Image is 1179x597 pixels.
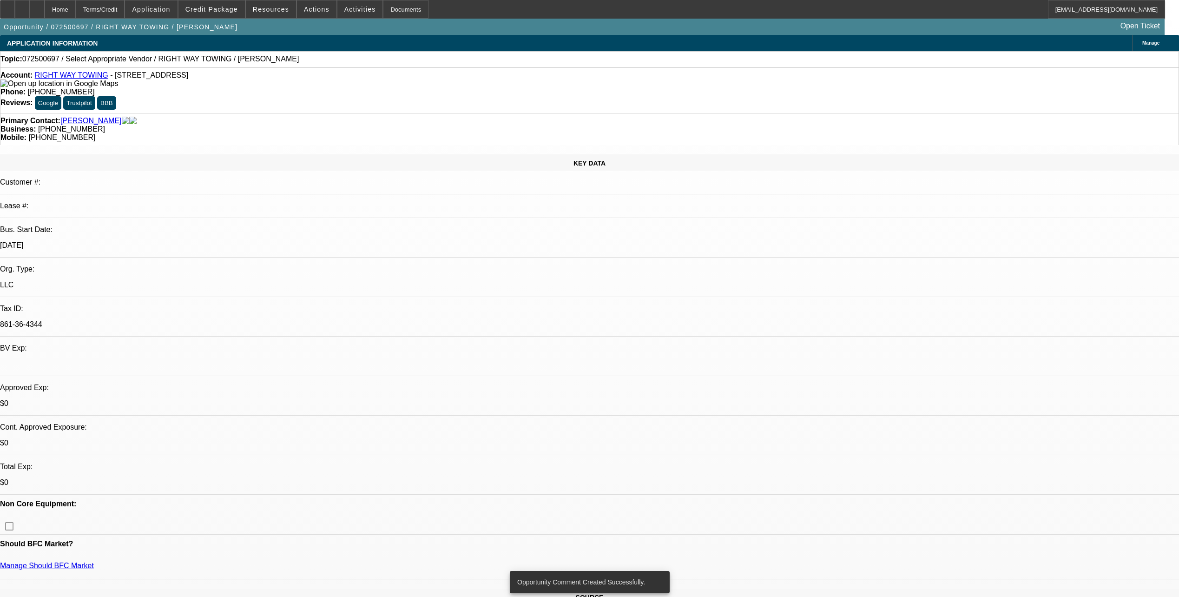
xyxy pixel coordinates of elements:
span: [PHONE_NUMBER] [38,125,105,133]
button: BBB [97,96,116,110]
a: View Google Maps [0,80,118,87]
span: KEY DATA [573,159,606,167]
span: APPLICATION INFORMATION [7,40,98,47]
strong: Mobile: [0,133,26,141]
button: Credit Package [178,0,245,18]
img: Open up location in Google Maps [0,80,118,88]
a: [PERSON_NAME] [60,117,122,125]
img: facebook-icon.png [122,117,129,125]
button: Trustpilot [63,96,95,110]
span: - [STREET_ADDRESS] [110,71,188,79]
button: Application [125,0,177,18]
button: Actions [297,0,336,18]
button: Activities [337,0,383,18]
span: [PHONE_NUMBER] [28,133,95,141]
button: Resources [246,0,296,18]
span: Application [132,6,170,13]
span: Resources [253,6,289,13]
span: Activities [344,6,376,13]
strong: Topic: [0,55,22,63]
strong: Business: [0,125,36,133]
button: Google [35,96,61,110]
span: Actions [304,6,329,13]
img: linkedin-icon.png [129,117,137,125]
span: [PHONE_NUMBER] [28,88,95,96]
span: Opportunity / 072500697 / RIGHT WAY TOWING / [PERSON_NAME] [4,23,237,31]
span: Manage [1142,40,1159,46]
strong: Phone: [0,88,26,96]
strong: Reviews: [0,99,33,106]
a: RIGHT WAY TOWING [35,71,108,79]
span: Credit Package [185,6,238,13]
strong: Primary Contact: [0,117,60,125]
div: Opportunity Comment Created Successfully. [510,571,666,593]
a: Open Ticket [1117,18,1164,34]
span: 072500697 / Select Appropriate Vendor / RIGHT WAY TOWING / [PERSON_NAME] [22,55,299,63]
strong: Account: [0,71,33,79]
